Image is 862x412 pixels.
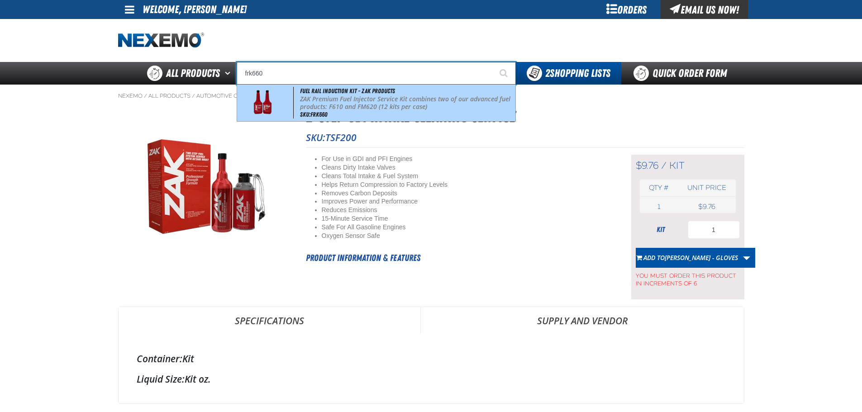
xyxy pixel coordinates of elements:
[661,160,667,171] span: /
[322,197,609,206] li: Improves Power and Performance
[325,131,357,144] span: TSF200
[322,180,609,189] li: Helps Return Compression to Factory Levels
[322,172,609,180] li: Cleans Total Intake & Fuel System
[322,155,609,163] li: For Use in GDI and PFI Engines
[636,248,738,268] button: Add to[PERSON_NAME] - GLOVES
[144,92,147,99] span: /
[493,62,516,85] button: Start Searching
[118,33,204,48] img: Nexemo logo
[657,203,660,211] span: 1
[643,253,738,262] span: Add to
[119,307,420,334] a: Specifications
[137,352,726,365] div: Kit
[322,206,609,214] li: Reduces Emissions
[222,62,237,85] button: Open All Products pages
[118,33,204,48] a: Home
[137,352,182,365] label: Container:
[678,180,735,196] th: Unit price
[118,92,744,99] nav: Breadcrumbs
[669,160,685,171] span: kit
[166,65,220,81] span: All Products
[196,92,266,99] a: Automotive Chemicals
[738,248,755,268] a: More Actions
[119,123,290,256] img: 2-Step GDI Intake Cleaning Service
[665,253,738,262] span: [PERSON_NAME] - GLOVES
[300,87,395,95] span: Fuel Rail Induction Kit - ZAK Products
[636,225,686,235] div: kit
[516,62,621,85] button: You have 2 Shopping Lists. Open to view details
[242,87,283,118] img: 5b1158c1b216d789010532-frk660_wo_nascar.png
[237,62,516,85] input: Search
[678,200,735,213] td: $9.76
[545,67,610,80] span: Shopping Lists
[118,92,143,99] a: Nexemo
[322,223,609,232] li: Safe For All Gasoline Engines
[137,373,726,385] div: Kit oz.
[322,214,609,223] li: 15-Minute Service Time
[636,268,740,288] span: You must order this product in increments of 6
[300,95,514,111] p: ZAK Premium Fuel Injector Service Kit combines two of our advanced fuel products: F610 and FM620 ...
[621,62,744,85] a: Quick Order Form
[148,92,190,99] a: All Products
[306,251,609,265] h2: Product Information & Features
[636,160,658,171] span: $9.76
[192,92,195,99] span: /
[322,189,609,198] li: Removes Carbon Deposits
[640,180,678,196] th: Qty #
[421,307,744,334] a: Supply and Vendor
[322,232,609,240] li: Oxygen Sensor Safe
[688,221,740,239] input: Product Quantity
[300,111,328,118] span: SKU:FRK660
[545,67,550,80] strong: 2
[322,163,609,172] li: Cleans Dirty Intake Valves
[306,105,744,129] h1: 2-Step GDI Intake Cleaning Service
[137,373,185,385] label: Liquid Size:
[306,131,744,144] p: SKU:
